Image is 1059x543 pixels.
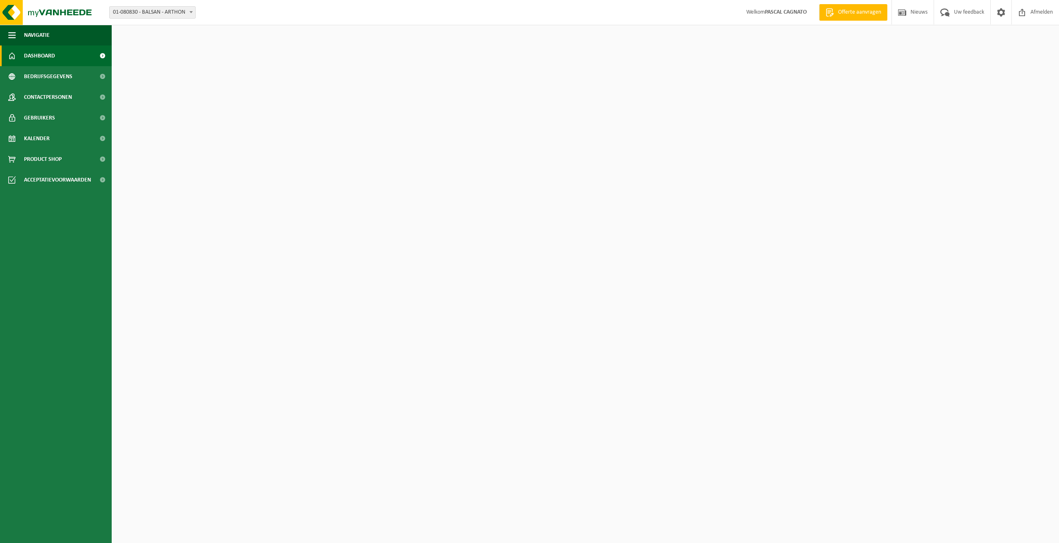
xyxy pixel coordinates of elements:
[24,108,55,128] span: Gebruikers
[24,45,55,66] span: Dashboard
[24,170,91,190] span: Acceptatievoorwaarden
[24,66,72,87] span: Bedrijfsgegevens
[24,149,62,170] span: Product Shop
[109,6,196,19] span: 01-080830 - BALSAN - ARTHON
[819,4,887,21] a: Offerte aanvragen
[24,87,72,108] span: Contactpersonen
[836,8,883,17] span: Offerte aanvragen
[24,128,50,149] span: Kalender
[24,25,50,45] span: Navigatie
[765,9,807,15] strong: PASCAL CAGNATO
[110,7,195,18] span: 01-080830 - BALSAN - ARTHON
